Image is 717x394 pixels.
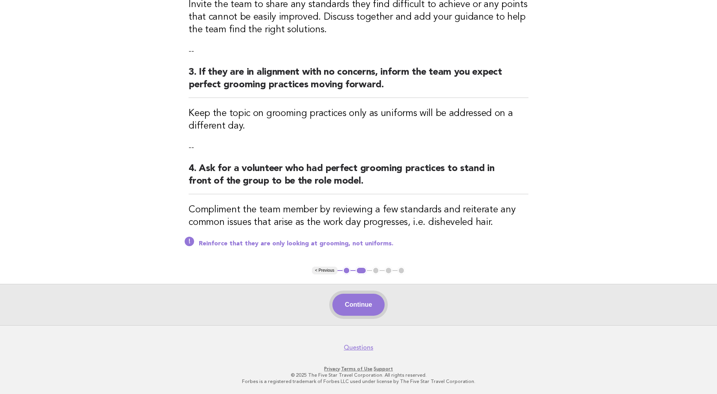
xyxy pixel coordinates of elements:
h3: Keep the topic on grooming practices only as uniforms will be addressed on a different day. [189,107,528,133]
button: < Previous [312,267,337,274]
p: -- [189,46,528,57]
a: Questions [344,344,373,352]
p: Reinforce that they are only looking at grooming, not uniforms. [199,240,528,248]
a: Privacy [324,366,340,372]
p: Forbes is a registered trademark of Forbes LLC used under license by The Five Star Travel Corpora... [118,378,599,385]
p: © 2025 The Five Star Travel Corporation. All rights reserved. [118,372,599,378]
h3: Compliment the team member by reviewing a few standards and reiterate any common issues that aris... [189,204,528,229]
button: 1 [343,267,350,274]
h2: 3. If they are in alignment with no concerns, inform the team you expect perfect grooming practic... [189,66,528,98]
h2: 4. Ask for a volunteer who had perfect grooming practices to stand in front of the group to be th... [189,162,528,194]
p: -- [189,142,528,153]
a: Support [374,366,393,372]
p: · · [118,366,599,372]
button: 2 [356,267,367,274]
a: Terms of Use [341,366,372,372]
button: Continue [332,294,385,316]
